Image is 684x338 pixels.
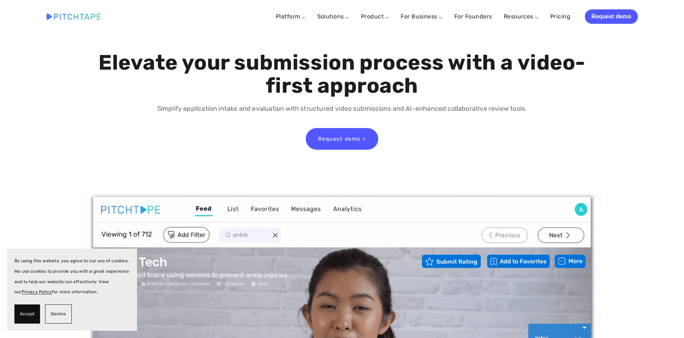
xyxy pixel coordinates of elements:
[454,10,492,23] a: For Founders
[585,9,637,24] a: Request demo
[14,304,40,324] button: Accept
[276,13,306,20] a: Platform ⌵
[20,309,35,319] span: Accept
[14,256,130,297] p: By using this website, you agree to our use of cookies. We use cookies to provide you with a grea...
[361,13,389,20] a: Product ⌵
[97,104,587,114] p: Simplify application intake and evaluation with structured video submissions and AI-enhanced coll...
[7,249,137,331] section: Cookie banner
[51,309,66,319] span: Decline
[504,13,539,20] a: Resources ⌵
[45,304,72,324] button: Decline
[306,128,378,150] a: Request demo >
[550,10,570,23] a: Pricing
[317,13,349,20] a: Solutions ⌵
[47,13,101,19] img: Pitchtape | Video Submission Management Software
[401,13,443,20] a: For Business ⌵
[97,51,587,97] h1: Elevate your submission process with a video-first approach
[22,289,52,294] a: Privacy Policy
